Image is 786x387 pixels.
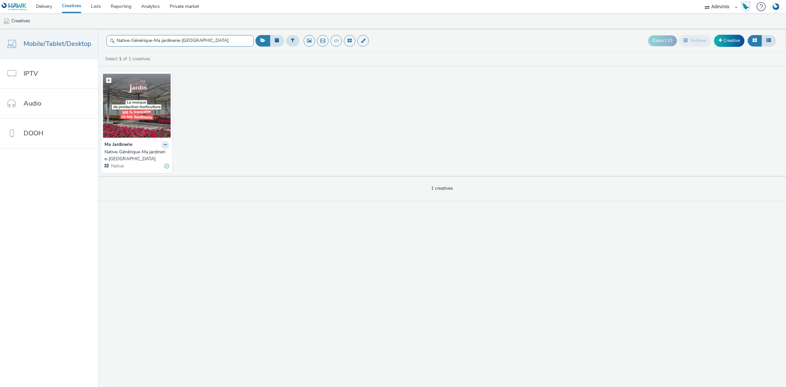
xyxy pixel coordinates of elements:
button: Grid [748,35,762,46]
strong: 1 [119,56,122,62]
span: Mobile/Tablet/Desktop [24,39,91,48]
img: Native-Générique-Ma jardinerie-Champenoux visual [103,74,171,138]
button: Archive [679,35,711,46]
span: Audio [24,99,41,108]
input: Search... [106,35,254,47]
img: mobile [3,18,10,25]
img: Hawk Academy [741,1,751,12]
div: Valid [164,163,169,170]
strong: Ma Jardinerie [104,141,132,149]
a: Select of 1 creatives [104,56,153,62]
span: Native [110,163,124,169]
span: DOOH [24,128,43,138]
span: IPTV [24,69,38,78]
a: Native-Générique-Ma jardinerie-[GEOGRAPHIC_DATA] [104,149,169,162]
a: Creative [714,35,744,47]
button: Table [761,35,776,46]
img: undefined Logo [2,3,27,11]
img: Account FR [771,2,781,11]
span: 1 creatives [431,185,453,191]
button: Export ID [648,35,677,46]
a: Hawk Academy [741,1,753,12]
div: Native-Générique-Ma jardinerie-[GEOGRAPHIC_DATA] [104,149,166,162]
